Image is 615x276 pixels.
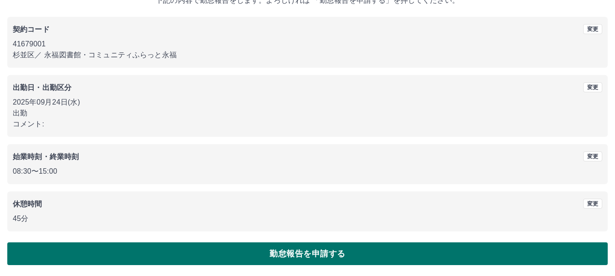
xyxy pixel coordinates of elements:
p: 41679001 [13,39,602,50]
p: コメント: [13,119,602,130]
p: 2025年09月24日(水) [13,97,602,108]
b: 休憩時間 [13,200,42,208]
p: 杉並区 ／ 永福図書館・コミュニティふらっと永福 [13,50,602,60]
button: 変更 [583,199,602,209]
button: 変更 [583,82,602,92]
button: 変更 [583,24,602,34]
p: 08:30 〜 15:00 [13,166,602,177]
b: 始業時刻・終業時刻 [13,153,79,161]
b: 出勤日・出勤区分 [13,84,71,91]
b: 契約コード [13,25,50,33]
p: 出勤 [13,108,602,119]
p: 45分 [13,213,602,224]
button: 勤怠報告を申請する [7,242,608,265]
button: 変更 [583,151,602,161]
